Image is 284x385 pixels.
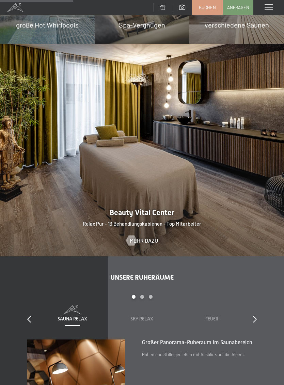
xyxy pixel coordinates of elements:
[130,237,158,244] span: Mehr dazu
[132,295,136,299] div: Carousel Page 1 (Current Slide)
[140,295,144,299] div: Carousel Page 2
[205,316,218,321] span: Feuer
[126,237,158,244] a: Mehr dazu
[223,0,253,15] a: Anfragen
[227,4,249,11] span: Anfragen
[37,295,247,305] div: Carousel Pagination
[110,273,174,281] span: Unsere Ruheräume
[130,316,153,321] span: Sky Relax
[199,4,216,11] span: Buchen
[58,316,87,321] span: Sauna Relax
[142,339,252,346] span: Großer Panorama-Ruheraum im Saunabereich
[192,0,222,15] a: Buchen
[119,21,165,29] span: Spa-Vergnügen
[16,21,79,29] span: große Hot Whirlpools
[205,21,269,29] span: verschiedene Saunen
[149,295,153,299] div: Carousel Page 3
[142,351,257,358] p: Ruhen und Stille genießen mit Ausblick auf die Alpen.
